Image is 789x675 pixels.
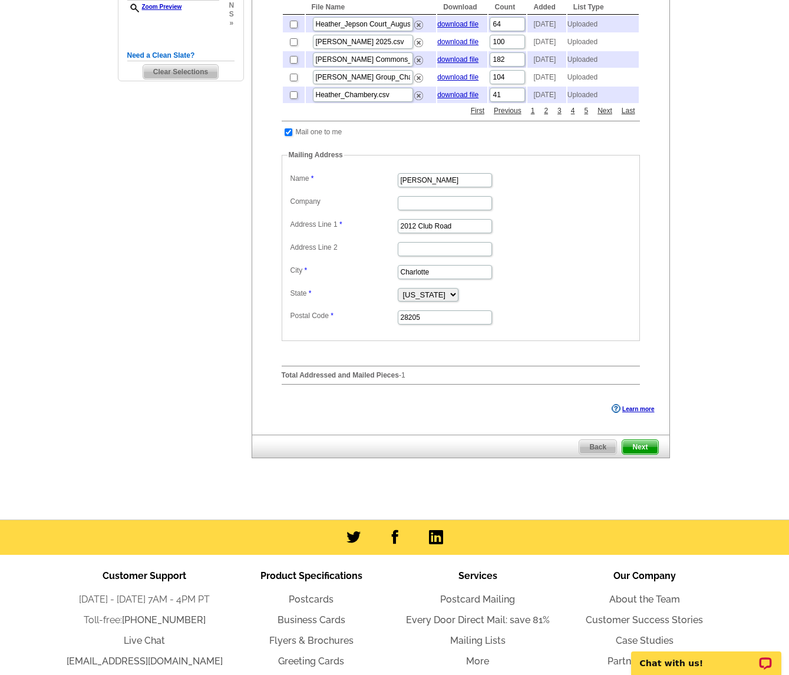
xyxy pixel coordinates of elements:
span: s [229,10,234,19]
img: delete.png [414,74,423,82]
label: State [290,288,397,299]
a: 1 [528,105,538,116]
a: Postcards [289,594,334,605]
td: Mail one to me [295,126,343,138]
td: [DATE] [527,69,566,85]
td: [DATE] [527,34,566,50]
label: Address Line 1 [290,219,397,230]
a: Remove this list [414,18,423,27]
span: Product Specifications [260,570,362,581]
td: [DATE] [527,16,566,32]
a: 5 [581,105,591,116]
a: Partner Program [608,656,681,667]
a: Last [619,105,638,116]
a: Zoom Preview [127,4,182,10]
span: 1 [401,371,405,379]
span: n [229,1,234,10]
img: delete.png [414,38,423,47]
a: Every Door Direct Mail: save 81% [406,614,550,626]
td: Uploaded [567,87,639,103]
a: Customer Success Stories [586,614,703,626]
label: Postal Code [290,310,397,321]
a: download file [437,38,478,46]
td: [DATE] [527,87,566,103]
span: Back [579,440,616,454]
a: Learn more [612,404,654,413]
span: » [229,19,234,28]
a: About the Team [609,594,680,605]
label: Name [290,173,397,184]
a: More [466,656,489,667]
a: Previous [491,105,524,116]
a: download file [437,55,478,64]
img: delete.png [414,56,423,65]
a: 3 [554,105,564,116]
a: 4 [568,105,578,116]
a: Greeting Cards [278,656,344,667]
span: Clear Selections [143,65,218,79]
a: download file [437,73,478,81]
a: [PHONE_NUMBER] [122,614,206,626]
a: Back [579,439,617,455]
label: City [290,265,397,276]
a: [EMAIL_ADDRESS][DOMAIN_NAME] [67,656,223,667]
td: Uploaded [567,69,639,85]
a: Remove this list [414,89,423,97]
span: Customer Support [103,570,186,581]
td: Uploaded [567,51,639,68]
a: download file [437,91,478,99]
td: Uploaded [567,34,639,50]
iframe: LiveChat chat widget [623,638,789,675]
a: 2 [541,105,551,116]
legend: Mailing Address [288,150,344,160]
span: Next [622,440,658,454]
a: Remove this list [414,36,423,44]
label: Address Line 2 [290,242,397,253]
a: Remove this list [414,71,423,80]
span: Our Company [613,570,676,581]
a: Business Cards [278,614,345,626]
img: delete.png [414,91,423,100]
a: Remove this list [414,54,423,62]
a: Case Studies [616,635,674,646]
strong: Total Addressed and Mailed Pieces [282,371,399,379]
td: Uploaded [567,16,639,32]
a: Mailing Lists [450,635,506,646]
a: Live Chat [124,635,165,646]
label: Company [290,196,397,207]
li: Toll-free: [61,613,228,627]
span: Services [458,570,497,581]
a: Flyers & Brochures [269,635,354,646]
td: [DATE] [527,51,566,68]
img: delete.png [414,21,423,29]
a: Next [595,105,615,116]
h5: Need a Clean Slate? [127,50,235,61]
a: download file [437,20,478,28]
a: First [468,105,487,116]
a: Postcard Mailing [440,594,515,605]
li: [DATE] - [DATE] 7AM - 4PM PT [61,593,228,607]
